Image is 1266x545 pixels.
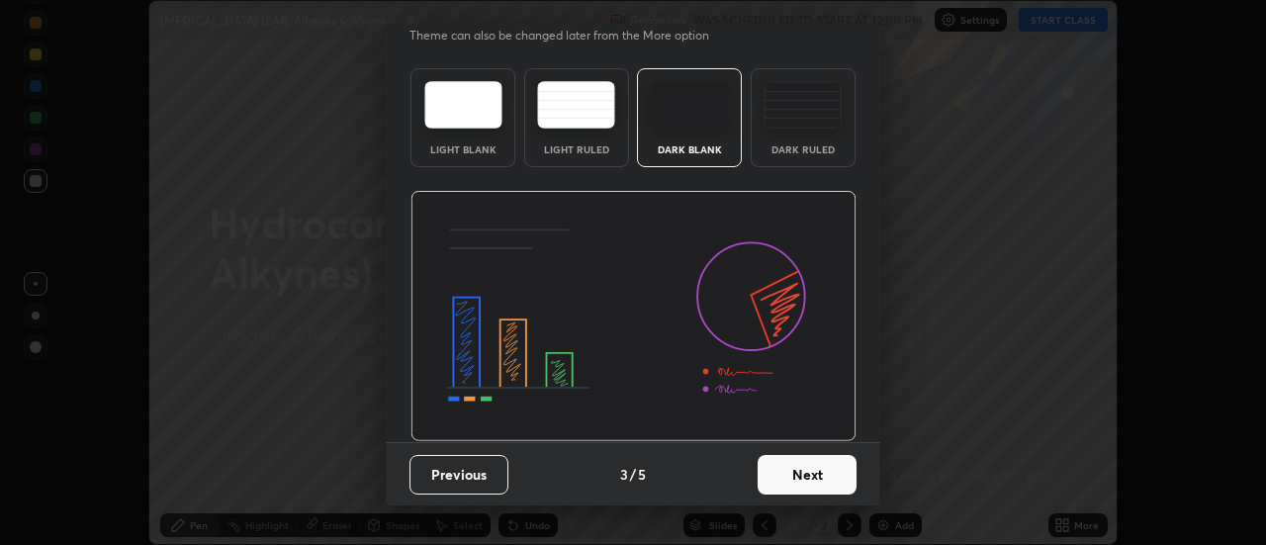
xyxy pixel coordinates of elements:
div: Light Blank [423,144,502,154]
div: Dark Ruled [764,144,843,154]
p: Theme can also be changed later from the More option [409,27,730,45]
div: Light Ruled [537,144,616,154]
h4: 3 [620,464,628,485]
button: Next [758,455,857,495]
img: lightTheme.e5ed3b09.svg [424,81,502,129]
img: darkTheme.f0cc69e5.svg [651,81,729,129]
h4: 5 [638,464,646,485]
div: Dark Blank [650,144,729,154]
h4: / [630,464,636,485]
img: darkRuledTheme.de295e13.svg [764,81,842,129]
img: lightRuledTheme.5fabf969.svg [537,81,615,129]
button: Previous [409,455,508,495]
img: darkThemeBanner.d06ce4a2.svg [410,191,857,442]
